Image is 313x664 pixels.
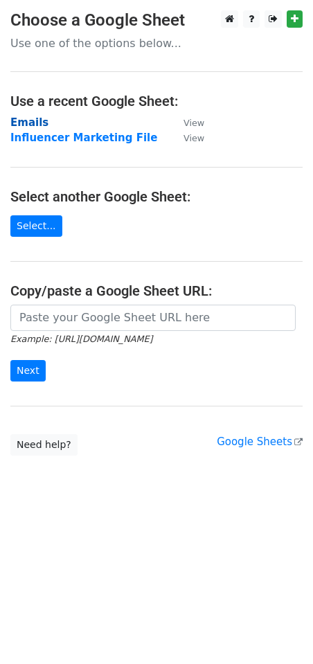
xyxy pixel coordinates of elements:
small: View [184,118,204,128]
a: View [170,132,204,144]
a: Influencer Marketing File [10,132,157,144]
h4: Copy/paste a Google Sheet URL: [10,282,303,299]
a: Google Sheets [217,436,303,448]
h4: Select another Google Sheet: [10,188,303,205]
a: Emails [10,116,48,129]
a: Select... [10,215,62,237]
p: Use one of the options below... [10,36,303,51]
small: Example: [URL][DOMAIN_NAME] [10,334,152,344]
h3: Choose a Google Sheet [10,10,303,30]
a: View [170,116,204,129]
h4: Use a recent Google Sheet: [10,93,303,109]
small: View [184,133,204,143]
input: Next [10,360,46,382]
input: Paste your Google Sheet URL here [10,305,296,331]
a: Need help? [10,434,78,456]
